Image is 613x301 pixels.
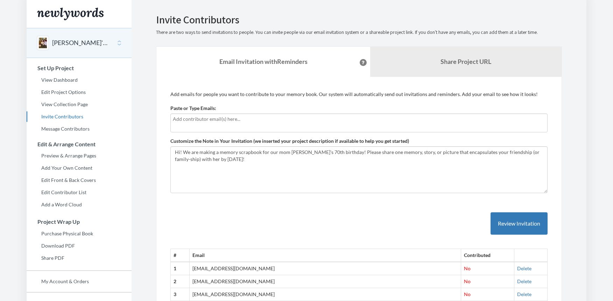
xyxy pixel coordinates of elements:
a: Add a Word Cloud [27,199,132,210]
td: [EMAIL_ADDRESS][DOMAIN_NAME] [190,275,461,288]
td: [EMAIL_ADDRESS][DOMAIN_NAME] [190,262,461,275]
th: # [171,249,190,262]
input: Add contributor email(s) here... [173,115,545,123]
h3: Project Wrap Up [27,219,132,225]
a: Delete [517,278,531,284]
a: Preview & Arrange Pages [27,150,132,161]
a: Edit Contributor List [27,187,132,198]
img: Newlywords logo [37,8,104,20]
th: 2 [171,275,190,288]
a: Edit Project Options [27,87,132,97]
h3: Set Up Project [27,65,132,71]
a: View Dashboard [27,75,132,85]
a: Share PDF [27,253,132,263]
button: Review Invitation [491,212,548,235]
a: Purchase Physical Book [27,228,132,239]
a: My Account & Orders [27,276,132,287]
th: Contributed [461,249,514,262]
a: Invite Contributors [27,111,132,122]
a: Edit Front & Back Covers [27,175,132,185]
h2: Invite Contributors [156,14,562,25]
label: Customize the Note in Your Invitation (we inserted your project description if available to help ... [170,138,409,145]
strong: Email Invitation with Reminders [219,58,308,65]
a: Download PDF [27,241,132,251]
b: Share Project URL [441,58,491,65]
span: No [464,265,471,271]
a: Message Contributors [27,124,132,134]
p: There are two ways to send invitations to people. You can invite people via our email invitation ... [156,29,562,36]
th: 1 [171,262,190,275]
th: Email [190,249,461,262]
button: [PERSON_NAME]'s 70th Birthday [52,38,109,47]
p: Add emails for people you want to contribute to your memory book. Our system will automatically s... [170,91,548,98]
textarea: Hi! We are making a memory scrapbook for our mom [PERSON_NAME]'s 70th birthday! Please share one ... [170,146,548,193]
td: [EMAIL_ADDRESS][DOMAIN_NAME] [190,288,461,301]
a: Add Your Own Content [27,163,132,173]
h3: Edit & Arrange Content [27,141,132,147]
a: View Collection Page [27,99,132,110]
label: Paste or Type Emails: [170,105,216,112]
a: Delete [517,265,531,271]
span: No [464,291,471,297]
span: No [464,278,471,284]
th: 3 [171,288,190,301]
a: Delete [517,291,531,297]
